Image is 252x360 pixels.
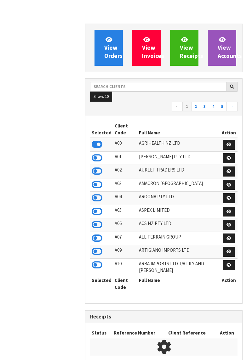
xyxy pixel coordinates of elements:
td: A00 [113,138,137,151]
td: A07 [113,232,137,245]
th: Status [90,328,112,338]
td: [PERSON_NAME] PTY LTD [137,151,220,165]
a: ← [172,102,183,112]
td: A02 [113,165,137,178]
a: ViewReceipts [170,30,198,66]
td: A01 [113,151,137,165]
span: View Invoices [142,36,164,59]
a: ViewOrders [94,30,123,66]
a: 5 [218,102,227,112]
td: ARRA IMPORTS LTD T/A LILY AND [PERSON_NAME] [137,258,220,275]
td: ACS NZ PTY LTD [137,218,220,232]
th: Client Reference [167,328,216,338]
td: AGRIHEALTH NZ LTD [137,138,220,151]
a: 4 [209,102,218,112]
span: View Accounts [218,36,242,59]
span: View Orders [104,36,123,59]
a: ViewAccounts [208,30,236,66]
th: Reference Number [112,328,167,338]
th: Action [216,328,238,338]
a: 3 [200,102,209,112]
td: A10 [113,258,137,275]
button: Show: 10 [90,92,112,102]
td: ASPEX LIMITED [137,205,220,218]
td: A09 [113,245,137,259]
td: AROONA PTY LTD [137,192,220,205]
a: 2 [191,102,200,112]
td: A05 [113,205,137,218]
th: Full Name [137,121,220,138]
td: A04 [113,192,137,205]
th: Action [220,121,238,138]
input: Search clients [90,82,227,92]
th: Selected [90,121,113,138]
td: A03 [113,178,137,192]
th: Client Code [113,275,137,292]
th: Action [220,275,238,292]
a: → [226,102,238,112]
td: A06 [113,218,137,232]
th: Client Code [113,121,137,138]
td: AMACRON [GEOGRAPHIC_DATA] [137,178,220,192]
th: Full Name [137,275,220,292]
td: ARTIGIANO IMPORTS LTD [137,245,220,259]
a: ViewInvoices [132,30,161,66]
span: View Receipts [180,36,203,59]
nav: Page navigation [90,102,238,113]
td: AUKLET TRADERS LTD [137,165,220,178]
h3: Receipts [90,314,238,320]
th: Selected [90,275,113,292]
td: ALL TERRAIN GROUP [137,232,220,245]
a: 1 [182,102,192,112]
